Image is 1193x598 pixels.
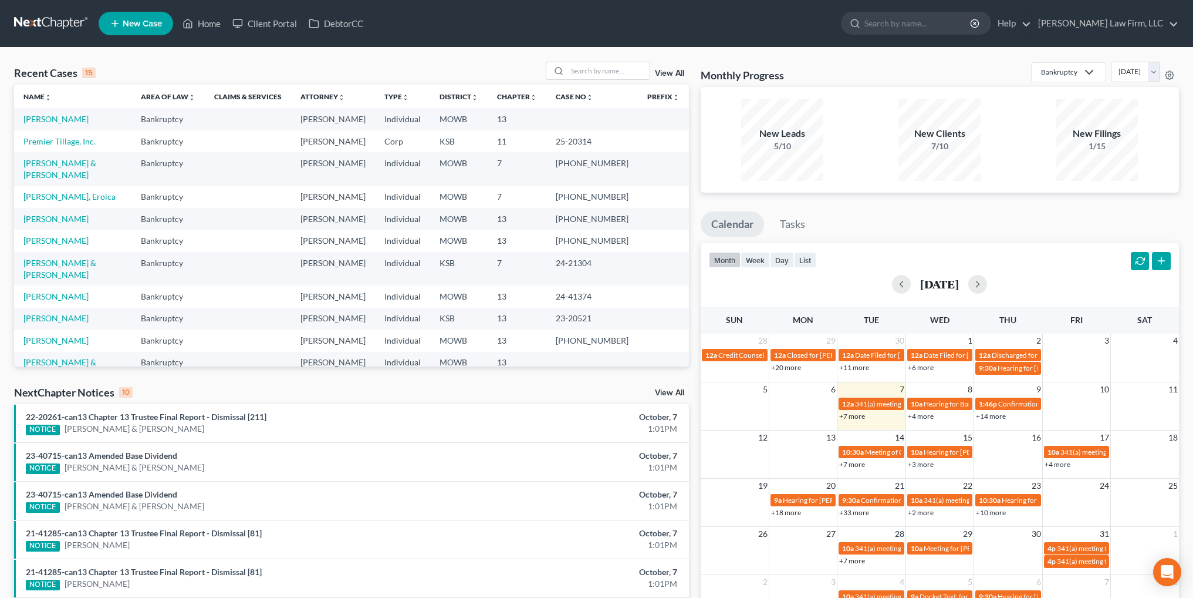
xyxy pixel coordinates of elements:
div: 1/15 [1056,140,1138,152]
a: [PERSON_NAME] & [PERSON_NAME] [23,258,96,280]
div: NOTICE [26,541,60,552]
span: Mon [793,315,813,325]
td: Individual [375,208,430,230]
a: [PERSON_NAME] [23,335,89,345]
td: Individual [375,352,430,385]
td: [PHONE_NUMBER] [546,230,638,251]
span: 21 [894,479,905,493]
span: 30 [1030,527,1042,541]
td: MOWB [430,285,488,307]
td: [PERSON_NAME] [291,108,375,130]
i: unfold_more [471,94,478,101]
button: week [741,252,770,268]
div: 1:01PM [468,462,677,473]
td: MOWB [430,108,488,130]
a: Typeunfold_more [384,92,409,101]
td: [PERSON_NAME] [291,252,375,285]
span: 341(a) meeting for [PERSON_NAME] [855,399,968,408]
td: [PERSON_NAME] [291,230,375,251]
td: 13 [488,352,546,385]
div: 10 [119,387,133,398]
i: unfold_more [188,94,195,101]
span: 22 [962,479,974,493]
span: Discharged for [PERSON_NAME] [992,351,1094,360]
input: Search by name... [864,12,972,34]
span: 31 [1099,527,1110,541]
a: 21-41285-can13 Chapter 13 Trustee Final Report - Dismissal [81] [26,528,262,538]
span: 8 [966,382,974,397]
button: day [770,252,794,268]
span: 1:46p [979,399,997,408]
td: [PERSON_NAME] [291,152,375,186]
i: unfold_more [530,94,537,101]
span: 4p [1047,544,1056,553]
div: October, 7 [468,566,677,578]
td: Individual [375,108,430,130]
td: Bankruptcy [131,308,205,330]
td: Individual [375,308,430,330]
td: MOWB [430,186,488,208]
td: Individual [375,186,430,208]
a: Attorneyunfold_more [300,92,345,101]
span: 29 [825,334,837,348]
div: New Leads [741,127,823,140]
span: Credit Counseling for [PERSON_NAME] [718,351,840,360]
td: 7 [488,186,546,208]
th: Claims & Services [205,85,291,108]
td: 24-41374 [546,285,638,307]
span: 7 [898,382,905,397]
td: 7 [488,252,546,285]
div: NextChapter Notices [14,385,133,399]
a: +33 more [839,508,869,517]
a: +14 more [976,412,1006,421]
span: Date Filed for [PERSON_NAME] & [PERSON_NAME] [924,351,1084,360]
a: 23-40715-can13 Amended Base Dividend [26,451,177,461]
span: 24 [1099,479,1110,493]
a: 23-40715-can13 Amended Base Dividend [26,489,177,499]
div: October, 7 [468,528,677,539]
span: 9:30a [979,364,996,372]
h2: [DATE] [920,278,959,290]
a: +4 more [908,412,934,421]
td: [PERSON_NAME] [291,130,375,152]
span: 10a [911,544,922,553]
td: 13 [488,208,546,230]
td: [PERSON_NAME] [291,352,375,385]
td: 13 [488,230,546,251]
span: 16 [1030,431,1042,445]
span: 2 [762,575,769,589]
span: 25 [1167,479,1179,493]
td: MOWB [430,352,488,385]
div: NOTICE [26,580,60,590]
td: MOWB [430,208,488,230]
span: 4 [898,575,905,589]
td: Bankruptcy [131,208,205,230]
a: Area of Lawunfold_more [141,92,195,101]
span: Hearing for [PERSON_NAME] [783,496,874,505]
a: Premier Tillage, Inc. [23,136,96,146]
div: 1:01PM [468,578,677,590]
td: 23-20521 [546,308,638,330]
td: MOWB [430,152,488,186]
a: [PERSON_NAME] [23,291,89,301]
span: 12a [705,351,717,360]
td: [PERSON_NAME] [291,308,375,330]
div: October, 7 [468,411,677,423]
a: [PERSON_NAME] [65,539,130,551]
span: 341(a) meeting for [PERSON_NAME] [1057,544,1170,553]
span: 1 [966,334,974,348]
td: Bankruptcy [131,108,205,130]
a: [PERSON_NAME] & [PERSON_NAME] [23,357,96,379]
td: Corp [375,130,430,152]
span: Tue [864,315,879,325]
a: 22-20261-can13 Chapter 13 Trustee Final Report - Dismissal [211] [26,412,266,422]
td: KSB [430,130,488,152]
td: Bankruptcy [131,352,205,385]
span: 28 [757,334,769,348]
a: +2 more [908,508,934,517]
div: 5/10 [741,140,823,152]
a: Prefixunfold_more [647,92,680,101]
span: 10a [911,399,922,408]
i: unfold_more [672,94,680,101]
a: +10 more [976,508,1006,517]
